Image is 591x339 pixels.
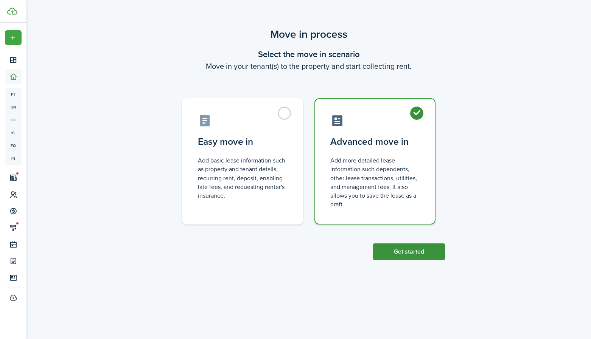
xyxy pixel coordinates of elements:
scenario-title: Move in process [173,26,445,42]
a: eq [5,139,22,152]
button: Open menu [5,30,22,45]
a: oc [5,113,22,126]
wizard-step-header-title: Select the move in scenario [173,48,445,60]
control-radio-card-title: Advanced move in [330,135,420,149]
control-radio-card-description: Add basic lease information such as property and tenant details, recurring rent, deposit, enablin... [198,156,287,200]
a: pt [5,88,22,101]
img: TenantCloud [7,8,17,15]
control-radio-card-title: Easy move in [198,135,287,149]
wizard-step-header-description: Move in your tenant(s) to the property and start collecting rent. [173,60,445,72]
a: un [5,101,22,113]
control-radio-card-description: Add more detailed lease information such dependents, other lease transactions, utilities, and man... [330,156,420,209]
a: kl [5,126,22,139]
button: Get started [373,243,445,260]
a: in [5,152,22,165]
